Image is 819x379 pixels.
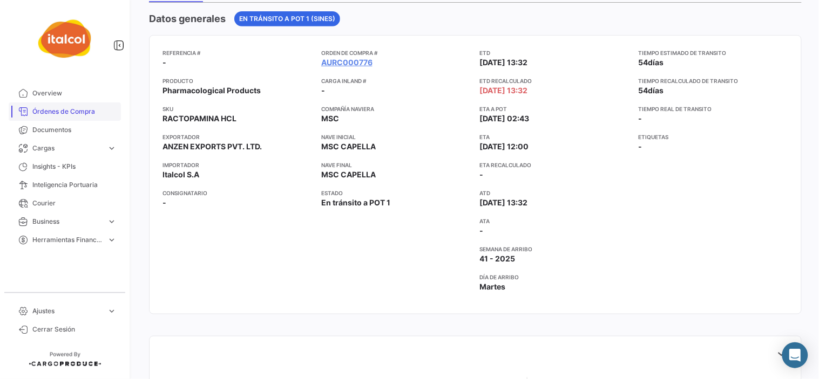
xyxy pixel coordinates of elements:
span: expand_more [107,306,117,316]
span: Pharmacological Products [163,85,261,96]
span: Italcol S.A [163,169,199,180]
span: Martes [480,281,506,292]
app-card-info-title: Día de Arribo [480,273,630,281]
app-card-info-title: Orden de Compra # [321,49,471,57]
span: Inteligencia Portuaria [32,180,117,190]
app-card-info-title: Semana de Arribo [480,245,630,253]
span: En tránsito a POT 1 [321,197,390,208]
app-card-info-title: Etiquetas [638,133,788,141]
span: - [321,85,325,96]
app-card-info-title: SKU [163,105,313,113]
a: Inteligencia Portuaria [9,176,121,194]
span: 41 - 2025 [480,253,516,264]
span: días [648,58,664,67]
span: - [638,114,642,123]
app-card-info-title: Tiempo recalculado de transito [638,77,788,85]
span: Business [32,217,103,226]
span: MSC [321,113,339,124]
app-card-info-title: ATD [480,189,630,197]
app-card-info-title: ATA [480,217,630,225]
span: - [163,57,166,68]
app-card-info-title: Compañía naviera [321,105,471,113]
a: Órdenes de Compra [9,102,121,121]
app-card-info-title: Exportador [163,133,313,141]
span: [DATE] 13:32 [480,85,528,96]
span: ANZEN EXPORTS PVT. LTD. [163,141,262,152]
a: Documentos [9,121,121,139]
app-card-info-title: ETD [480,49,630,57]
app-card-info-title: ETA [480,133,630,141]
span: Documentos [32,125,117,135]
span: MSC CAPELLA [321,141,376,152]
span: expand_more [107,235,117,245]
span: Ajustes [32,306,103,316]
app-card-info-title: Carga inland # [321,77,471,85]
span: Cargas [32,143,103,153]
span: - [163,197,166,208]
span: Overview [32,88,117,98]
img: italcol-logo.png [38,13,92,67]
span: expand_more [107,217,117,226]
app-card-info-title: Nave inicial [321,133,471,141]
span: - [480,225,484,236]
span: [DATE] 02:43 [480,113,530,124]
span: Órdenes de Compra [32,107,117,116]
span: [DATE] 13:32 [480,57,528,68]
a: Insights - KPIs [9,157,121,176]
app-card-info-title: ETD Recalculado [480,77,630,85]
app-card-info-title: Importador [163,161,313,169]
app-card-info-title: Estado [321,189,471,197]
app-card-info-title: Producto [163,77,313,85]
app-card-info-title: ETA a POT [480,105,630,113]
span: - [638,141,642,152]
span: días [648,86,664,95]
span: 54 [638,58,648,67]
app-card-info-title: Tiempo real de transito [638,105,788,113]
span: [DATE] 13:32 [480,197,528,208]
span: 54 [638,86,648,95]
app-card-info-title: Referencia # [163,49,313,57]
span: En tránsito a POT 1 (Sines) [239,14,335,24]
div: Abrir Intercom Messenger [782,342,808,368]
h4: Datos generales [149,11,226,26]
span: expand_more [107,143,117,153]
span: Courier [32,198,117,208]
span: Insights - KPIs [32,162,117,171]
a: Overview [9,84,121,102]
app-card-info-title: ETA Recalculado [480,161,630,169]
span: Cerrar Sesión [32,325,117,334]
span: RACTOPAMINA HCL [163,113,236,124]
a: AURC000776 [321,57,373,68]
span: MSC CAPELLA [321,169,376,180]
app-card-info-title: Tiempo estimado de transito [638,49,788,57]
app-card-info-title: Nave final [321,161,471,169]
app-card-info-title: Consignatario [163,189,313,197]
span: - [480,170,484,179]
a: Courier [9,194,121,212]
span: [DATE] 12:00 [480,141,529,152]
span: Herramientas Financieras [32,235,103,245]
